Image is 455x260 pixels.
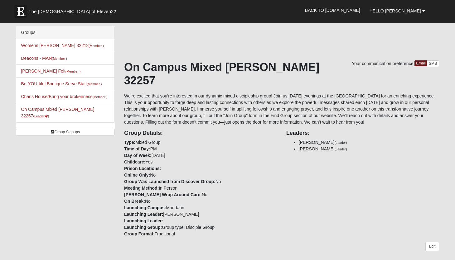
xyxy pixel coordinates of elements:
strong: Meeting Method: [124,186,159,191]
span: The [DEMOGRAPHIC_DATA] of Eleven22 [28,8,116,15]
strong: Childcare: [124,159,145,164]
a: Web cache enabled [138,252,141,258]
div: Groups [16,26,114,39]
a: Back to [DOMAIN_NAME] [300,2,365,18]
a: Page Load Time: 1.25s [6,253,44,258]
a: Group Signups [16,129,115,135]
small: (Leader) [335,141,347,144]
strong: Type: [124,140,135,145]
strong: Launching Leader: [124,218,163,223]
a: SMS [427,60,439,67]
a: Deacons - MAN(Member ) [21,56,67,61]
small: (Member ) [65,69,80,73]
li: [PERSON_NAME] [299,146,439,152]
h4: Group Details: [124,130,277,137]
a: Block Configuration (Alt-B) [428,249,440,258]
a: [PERSON_NAME] Felt(Member ) [21,69,80,73]
a: Womens [PERSON_NAME] 32218(Member ) [21,43,104,48]
small: (Leader ) [33,114,49,118]
a: The [DEMOGRAPHIC_DATA] of Eleven22 [11,2,136,18]
a: On Campus Mixed [PERSON_NAME] 32257(Leader) [21,107,94,118]
strong: Day of Week: [124,153,152,158]
img: Eleven22 logo [14,5,27,18]
div: Mixed Group PM [DATE] Yes No No In Person No No Mandarin [PERSON_NAME] Group type: Disciple Group... [119,125,282,237]
strong: Online Only: [124,173,150,177]
h4: Leaders: [286,130,439,137]
small: (Leader) [335,147,347,151]
span: HTML Size: 132 KB [97,253,133,258]
a: Page Properties (Alt+P) [440,249,451,258]
a: Edit [425,242,439,251]
span: Hello [PERSON_NAME] [370,8,421,13]
strong: Prison Locations: [124,166,161,171]
span: Your communication preference: [352,61,414,66]
strong: Launching Leader: [124,212,163,217]
strong: Group Format: [124,231,155,236]
small: (Member ) [87,82,102,86]
a: Charis House/Bring your brokenness(Member ) [21,94,107,99]
small: (Member ) [52,57,67,60]
strong: Launching Campus: [124,205,166,210]
strong: Group Was Launched from Discover Group: [124,179,215,184]
small: (Member ) [89,44,104,48]
li: [PERSON_NAME] [299,139,439,146]
strong: Launching Group: [124,225,162,230]
a: Hello [PERSON_NAME] [365,3,430,19]
span: ViewState Size: 45 KB [51,253,92,258]
a: Be-YOU-tiful Boutique Serve Staff(Member ) [21,81,102,86]
small: (Member ) [92,95,107,99]
h1: On Campus Mixed [PERSON_NAME] 32257 [124,60,439,87]
a: Email [414,60,427,66]
strong: [PERSON_NAME] Wrap Around Care: [124,192,202,197]
strong: On Break: [124,199,145,204]
strong: Time of Day: [124,146,150,151]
